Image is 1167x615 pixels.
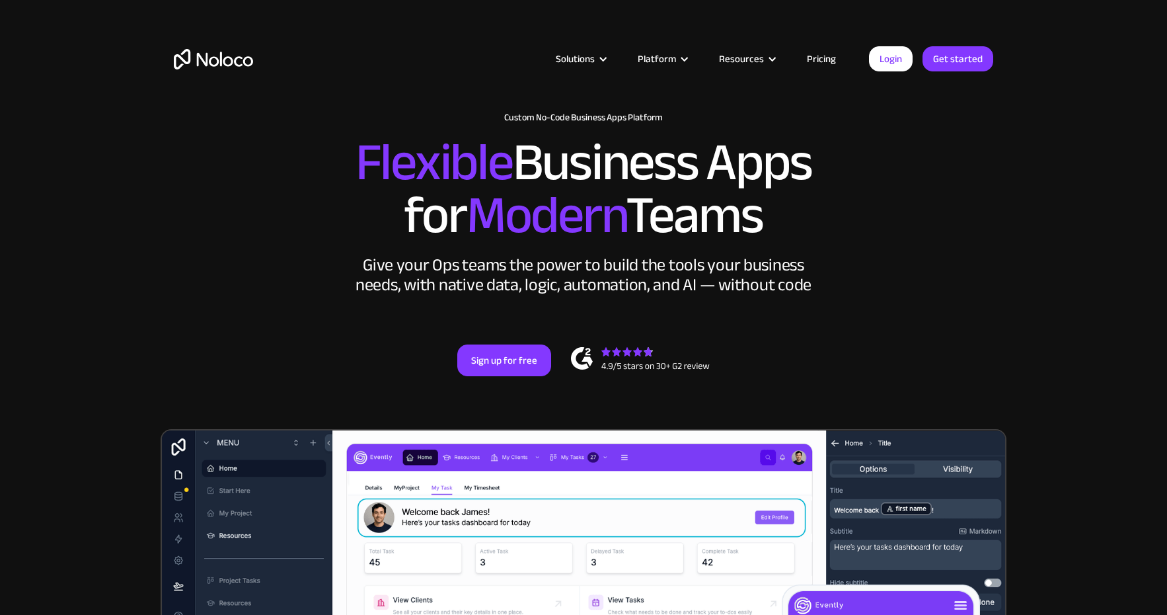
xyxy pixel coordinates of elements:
[702,50,790,67] div: Resources
[621,50,702,67] div: Platform
[719,50,764,67] div: Resources
[638,50,676,67] div: Platform
[356,113,513,212] span: Flexible
[869,46,913,71] a: Login
[467,166,626,265] span: Modern
[174,49,253,69] a: home
[922,46,993,71] a: Get started
[790,50,852,67] a: Pricing
[539,50,621,67] div: Solutions
[457,345,551,376] a: Sign up for free
[556,50,595,67] div: Solutions
[174,136,993,242] h2: Business Apps for Teams
[352,255,815,295] div: Give your Ops teams the power to build the tools your business needs, with native data, logic, au...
